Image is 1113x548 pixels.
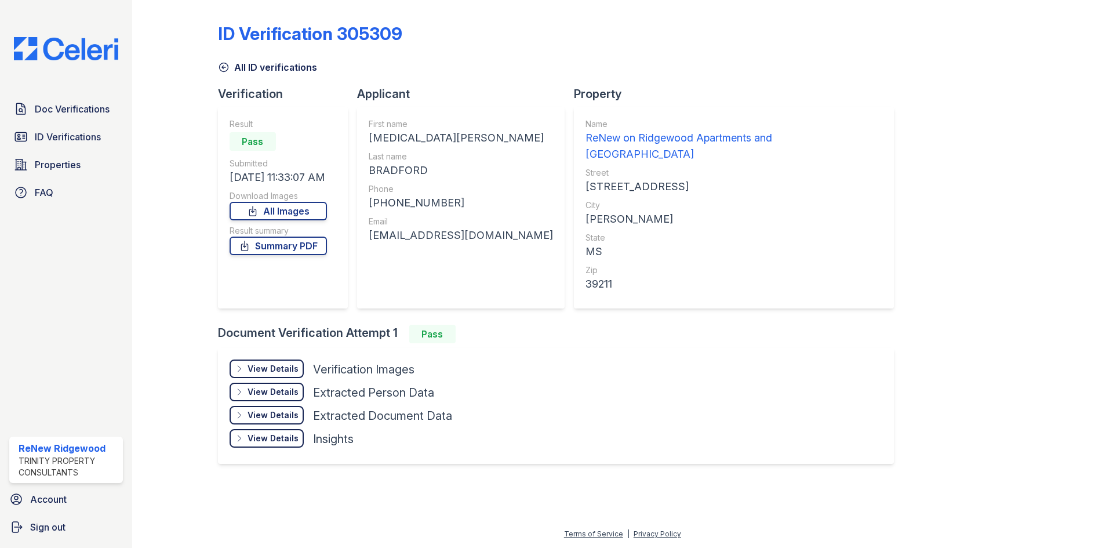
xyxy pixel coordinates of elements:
[585,276,882,292] div: 39211
[230,132,276,151] div: Pass
[564,529,623,538] a: Terms of Service
[248,433,299,444] div: View Details
[574,86,903,102] div: Property
[9,125,123,148] a: ID Verifications
[585,199,882,211] div: City
[369,151,553,162] div: Last name
[585,118,882,162] a: Name ReNew on Ridgewood Apartments and [GEOGRAPHIC_DATA]
[585,244,882,260] div: MS
[230,190,327,202] div: Download Images
[585,118,882,130] div: Name
[248,363,299,375] div: View Details
[9,153,123,176] a: Properties
[35,102,110,116] span: Doc Verifications
[409,325,456,343] div: Pass
[369,227,553,244] div: [EMAIL_ADDRESS][DOMAIN_NAME]
[5,516,128,539] a: Sign out
[35,186,53,199] span: FAQ
[248,409,299,421] div: View Details
[230,118,327,130] div: Result
[585,179,882,195] div: [STREET_ADDRESS]
[369,162,553,179] div: BRADFORD
[634,529,681,538] a: Privacy Policy
[585,232,882,244] div: State
[9,97,123,121] a: Doc Verifications
[585,130,882,162] div: ReNew on Ridgewood Apartments and [GEOGRAPHIC_DATA]
[313,408,452,424] div: Extracted Document Data
[218,325,903,343] div: Document Verification Attempt 1
[585,211,882,227] div: [PERSON_NAME]
[230,202,327,220] a: All Images
[19,455,118,478] div: Trinity Property Consultants
[218,86,357,102] div: Verification
[369,216,553,227] div: Email
[35,158,81,172] span: Properties
[585,167,882,179] div: Street
[30,520,66,534] span: Sign out
[30,492,67,506] span: Account
[313,384,434,401] div: Extracted Person Data
[313,431,354,447] div: Insights
[5,488,128,511] a: Account
[369,118,553,130] div: First name
[230,237,327,255] a: Summary PDF
[230,169,327,186] div: [DATE] 11:33:07 AM
[357,86,574,102] div: Applicant
[230,158,327,169] div: Submitted
[218,23,402,44] div: ID Verification 305309
[5,37,128,60] img: CE_Logo_Blue-a8612792a0a2168367f1c8372b55b34899dd931a85d93a1a3d3e32e68fde9ad4.png
[585,264,882,276] div: Zip
[218,60,317,74] a: All ID verifications
[19,441,118,455] div: ReNew Ridgewood
[313,361,414,378] div: Verification Images
[369,183,553,195] div: Phone
[369,195,553,211] div: [PHONE_NUMBER]
[230,225,327,237] div: Result summary
[248,386,299,398] div: View Details
[369,130,553,146] div: [MEDICAL_DATA][PERSON_NAME]
[627,529,630,538] div: |
[9,181,123,204] a: FAQ
[35,130,101,144] span: ID Verifications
